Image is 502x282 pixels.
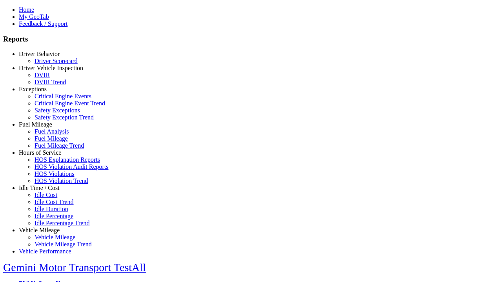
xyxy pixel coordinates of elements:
[19,65,83,71] a: Driver Vehicle Inspection
[35,177,88,184] a: HOS Violation Trend
[35,206,68,212] a: Idle Duration
[35,79,66,85] a: DVIR Trend
[35,107,80,114] a: Safety Exceptions
[19,13,49,20] a: My GeoTab
[35,213,73,219] a: Idle Percentage
[35,72,50,78] a: DVIR
[35,128,69,135] a: Fuel Analysis
[19,227,60,233] a: Vehicle Mileage
[35,220,89,226] a: Idle Percentage Trend
[35,241,92,248] a: Vehicle Mileage Trend
[35,234,75,240] a: Vehicle Mileage
[35,135,68,142] a: Fuel Mileage
[35,170,74,177] a: HOS Violations
[35,114,94,121] a: Safety Exception Trend
[19,248,71,255] a: Vehicle Performance
[35,93,91,99] a: Critical Engine Events
[19,51,60,57] a: Driver Behavior
[35,100,105,107] a: Critical Engine Event Trend
[19,86,47,92] a: Exceptions
[19,184,60,191] a: Idle Time / Cost
[3,35,499,43] h3: Reports
[35,163,109,170] a: HOS Violation Audit Reports
[35,156,100,163] a: HOS Explanation Reports
[35,58,78,64] a: Driver Scorecard
[35,142,84,149] a: Fuel Mileage Trend
[35,192,57,198] a: Idle Cost
[19,149,61,156] a: Hours of Service
[19,121,52,128] a: Fuel Mileage
[3,261,146,273] a: Gemini Motor Transport TestAll
[19,6,34,13] a: Home
[19,20,67,27] a: Feedback / Support
[35,199,74,205] a: Idle Cost Trend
